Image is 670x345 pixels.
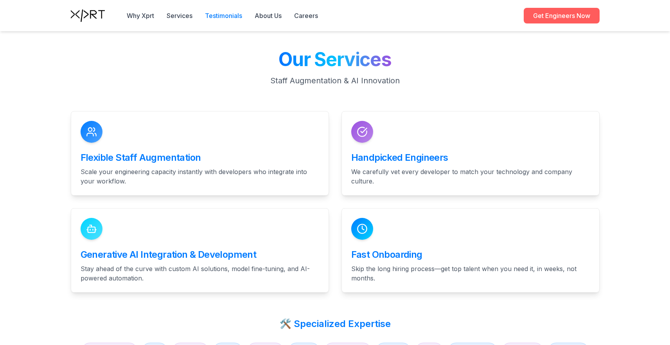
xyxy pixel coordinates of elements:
[167,11,192,20] button: Services
[81,151,319,164] h3: Flexible Staff Augmentation
[81,264,319,283] p: Stay ahead of the curve with custom AI solutions, model fine-tuning, and AI-powered automation.
[524,8,600,23] a: Get Engineers Now
[205,11,242,20] button: Testimonials
[278,48,392,71] span: Our Services
[255,11,282,20] a: About Us
[81,167,319,186] p: Scale your engineering capacity instantly with developers who integrate into your workflow.
[71,318,600,330] h3: 🛠️ Specialized Expertise
[71,9,105,22] img: Xprt Logo
[127,11,154,20] button: Why Xprt
[198,75,472,86] p: Staff Augmentation & AI Innovation
[294,11,318,20] a: Careers
[351,248,590,261] h3: Fast Onboarding
[351,151,590,164] h3: Handpicked Engineers
[351,167,590,186] p: We carefully vet every developer to match your technology and company culture.
[81,248,319,261] h3: Generative AI Integration & Development
[351,264,590,283] p: Skip the long hiring process—get top talent when you need it, in weeks, not months.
